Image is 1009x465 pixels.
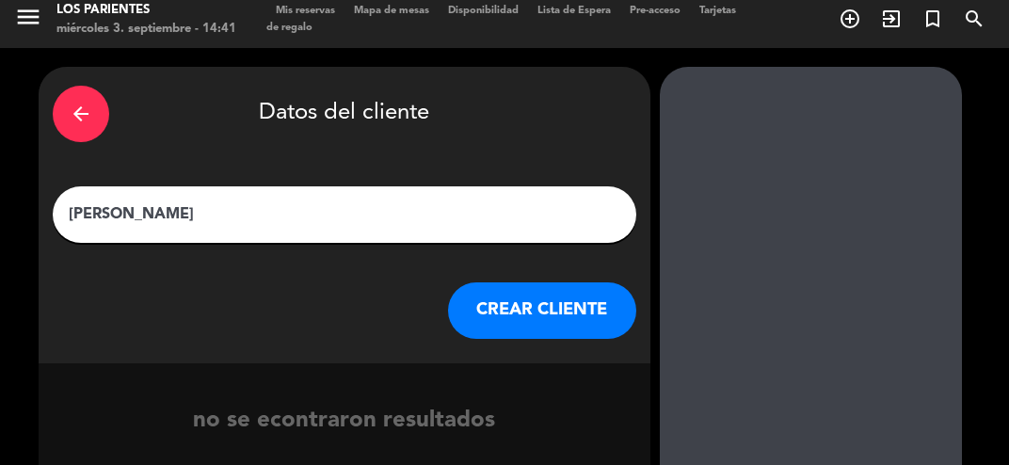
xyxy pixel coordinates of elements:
[839,8,861,30] i: add_circle_outline
[70,103,92,125] i: arrow_back
[56,1,236,20] div: Los Parientes
[448,282,636,339] button: CREAR CLIENTE
[56,20,236,39] div: miércoles 3. septiembre - 14:41
[67,201,622,228] input: Escriba nombre, correo electrónico o número de teléfono...
[14,3,42,38] button: menu
[880,8,903,30] i: exit_to_app
[620,6,690,16] span: Pre-acceso
[439,6,528,16] span: Disponibilidad
[528,6,620,16] span: Lista de Espera
[963,8,985,30] i: search
[921,8,944,30] i: turned_in_not
[14,3,42,31] i: menu
[53,81,636,147] div: Datos del cliente
[39,403,650,440] div: no se econtraron resultados
[266,6,344,16] span: Mis reservas
[344,6,439,16] span: Mapa de mesas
